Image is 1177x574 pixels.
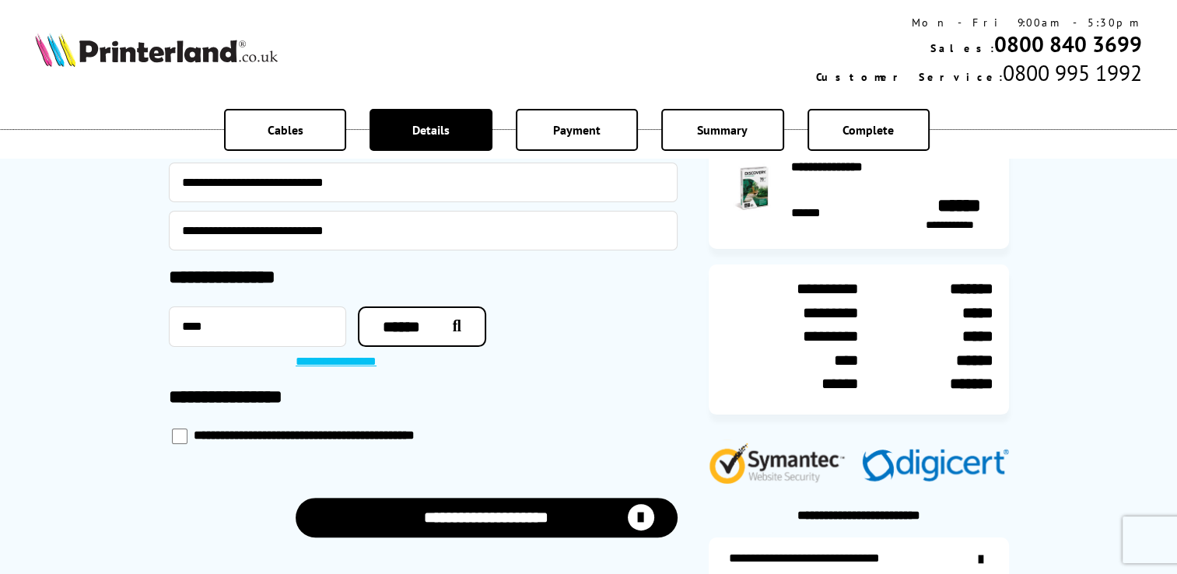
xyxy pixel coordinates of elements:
[412,122,450,138] span: Details
[842,122,894,138] span: Complete
[816,70,1003,84] span: Customer Service:
[994,30,1142,58] a: 0800 840 3699
[816,16,1142,30] div: Mon - Fri 9:00am - 5:30pm
[35,33,278,67] img: Printerland Logo
[1003,58,1142,87] span: 0800 995 1992
[930,41,994,55] span: Sales:
[553,122,601,138] span: Payment
[268,122,303,138] span: Cables
[697,122,748,138] span: Summary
